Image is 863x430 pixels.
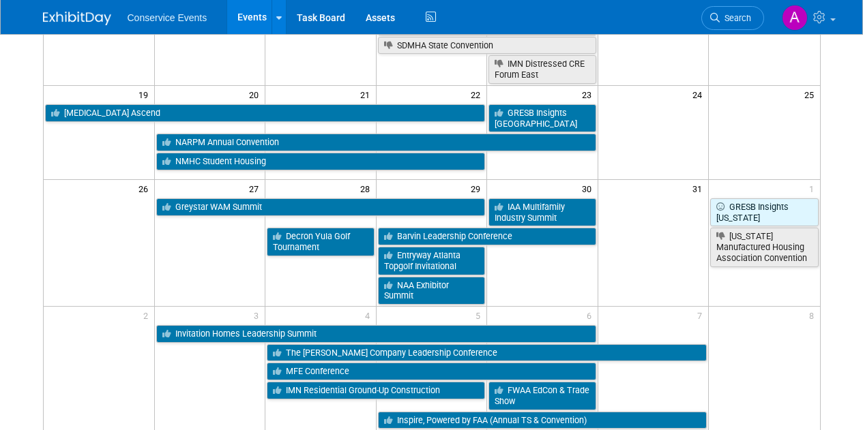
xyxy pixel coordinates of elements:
a: Invitation Homes Leadership Summit [156,325,596,343]
span: 28 [359,180,376,197]
span: 6 [585,307,598,324]
span: 4 [364,307,376,324]
span: Conservice Events [128,12,207,23]
span: 2 [142,307,154,324]
a: Barvin Leadership Conference [378,228,596,245]
a: IMN Residential Ground-Up Construction [267,382,485,399]
a: MFE Conference [267,363,596,380]
span: 1 [808,180,820,197]
a: Search [701,6,764,30]
a: GRESB Insights [US_STATE] [710,198,818,226]
a: IMN Distressed CRE Forum East [488,55,596,83]
span: 23 [581,86,598,103]
span: 21 [359,86,376,103]
span: 5 [474,307,486,324]
a: FWAA EdCon & Trade Show [488,382,596,410]
a: SDMHA State Convention [378,37,596,55]
a: The [PERSON_NAME] Company Leadership Conference [267,344,707,362]
span: 30 [581,180,598,197]
a: Decron Yula Golf Tournament [267,228,375,256]
a: Inspire, Powered by FAA (Annual TS & Convention) [378,412,707,429]
span: Search [720,13,751,23]
span: 29 [469,180,486,197]
span: 3 [252,307,265,324]
img: Amanda Terrano [782,5,808,31]
span: 31 [691,180,708,197]
span: 8 [808,307,820,324]
a: [MEDICAL_DATA] Ascend [45,104,486,122]
span: 19 [137,86,154,103]
span: 27 [248,180,265,197]
span: 7 [696,307,708,324]
a: Entryway Atlanta Topgolf Invitational [378,247,486,275]
span: 26 [137,180,154,197]
a: NMHC Student Housing [156,153,486,170]
span: 22 [469,86,486,103]
a: GRESB Insights [GEOGRAPHIC_DATA] [488,104,596,132]
a: Greystar WAM Summit [156,198,486,216]
a: IAA Multifamily Industry Summit [488,198,596,226]
span: 25 [803,86,820,103]
span: 24 [691,86,708,103]
img: ExhibitDay [43,12,111,25]
a: NARPM Annual Convention [156,134,596,151]
span: 20 [248,86,265,103]
a: [US_STATE] Manufactured Housing Association Convention [710,228,818,266]
a: NAA Exhibitor Summit [378,277,486,305]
